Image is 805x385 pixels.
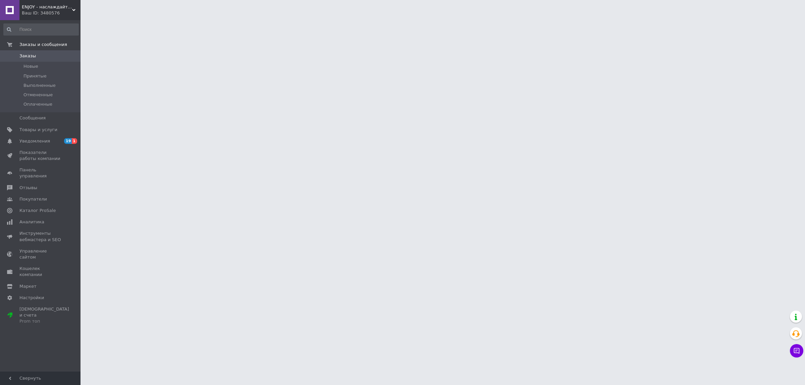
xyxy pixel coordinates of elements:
[23,63,38,69] span: Новые
[19,42,67,48] span: Заказы и сообщения
[23,73,47,79] span: Принятые
[23,82,56,89] span: Выполненные
[22,10,80,16] div: Ваш ID: 3480576
[23,101,52,107] span: Оплаченные
[22,4,72,10] span: ENJOY - наслаждайтесь покупками вместе с нами!
[19,208,56,214] span: Каталог ProSale
[19,230,62,242] span: Инструменты вебмастера и SEO
[19,167,62,179] span: Панель управления
[19,266,62,278] span: Кошелек компании
[19,295,44,301] span: Настройки
[19,306,69,325] span: [DEMOGRAPHIC_DATA] и счета
[19,53,36,59] span: Заказы
[19,127,57,133] span: Товары и услуги
[23,92,53,98] span: Отмененные
[19,185,37,191] span: Отзывы
[19,283,37,289] span: Маркет
[19,318,69,324] div: Prom топ
[19,150,62,162] span: Показатели работы компании
[3,23,79,36] input: Поиск
[19,115,46,121] span: Сообщения
[72,138,77,144] span: 1
[19,138,50,144] span: Уведомления
[64,138,72,144] span: 19
[19,248,62,260] span: Управление сайтом
[19,219,44,225] span: Аналитика
[19,196,47,202] span: Покупатели
[790,344,803,357] button: Чат с покупателем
